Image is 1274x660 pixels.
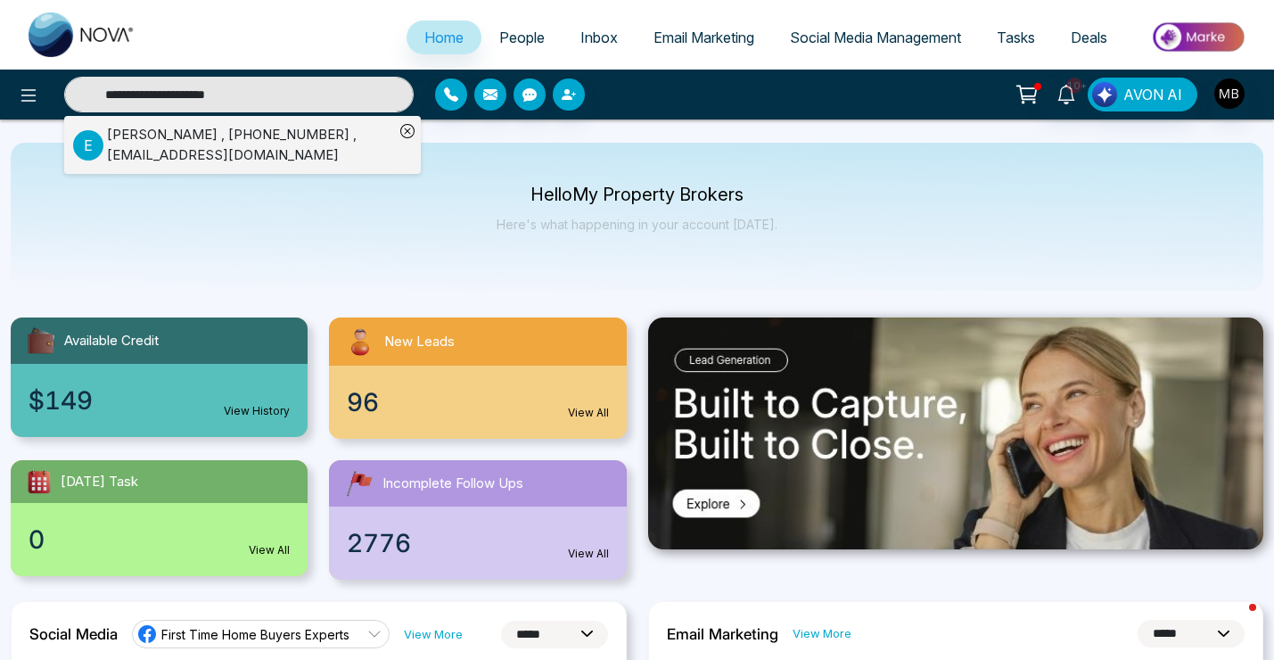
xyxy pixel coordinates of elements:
[497,217,777,232] p: Here's what happening in your account [DATE].
[64,331,159,351] span: Available Credit
[1092,82,1117,107] img: Lead Flow
[73,130,103,161] p: E
[249,542,290,558] a: View All
[161,626,349,643] span: First Time Home Buyers Experts
[790,29,961,46] span: Social Media Management
[653,29,754,46] span: Email Marketing
[1213,599,1256,642] iframe: Intercom live chat
[1053,21,1125,54] a: Deals
[318,318,637,439] a: New Leads96View All
[997,29,1035,46] span: Tasks
[382,474,523,494] span: Incomplete Follow Ups
[1123,84,1182,105] span: AVON AI
[580,29,618,46] span: Inbox
[497,187,777,202] p: Hello My Property Brokers
[979,21,1053,54] a: Tasks
[568,546,609,562] a: View All
[29,382,93,419] span: $149
[568,405,609,421] a: View All
[772,21,979,54] a: Social Media Management
[61,472,138,492] span: [DATE] Task
[29,12,136,57] img: Nova CRM Logo
[404,626,463,643] a: View More
[29,521,45,558] span: 0
[563,21,636,54] a: Inbox
[424,29,464,46] span: Home
[107,125,394,165] div: [PERSON_NAME] , [PHONE_NUMBER] , [EMAIL_ADDRESS][DOMAIN_NAME]
[29,625,118,643] h2: Social Media
[343,467,375,499] img: followUps.svg
[793,625,851,642] a: View More
[481,21,563,54] a: People
[1066,78,1082,94] span: 10+
[343,325,377,359] img: newLeads.svg
[1045,78,1088,109] a: 10+
[318,460,637,580] a: Incomplete Follow Ups2776View All
[1088,78,1197,111] button: AVON AI
[667,625,778,643] h2: Email Marketing
[407,21,481,54] a: Home
[499,29,545,46] span: People
[347,384,379,421] span: 96
[347,524,411,562] span: 2776
[384,332,455,352] span: New Leads
[1214,78,1245,109] img: User Avatar
[25,467,53,496] img: todayTask.svg
[648,318,1264,549] img: .
[1134,17,1263,57] img: Market-place.gif
[224,403,290,419] a: View History
[636,21,772,54] a: Email Marketing
[25,325,57,357] img: availableCredit.svg
[1071,29,1107,46] span: Deals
